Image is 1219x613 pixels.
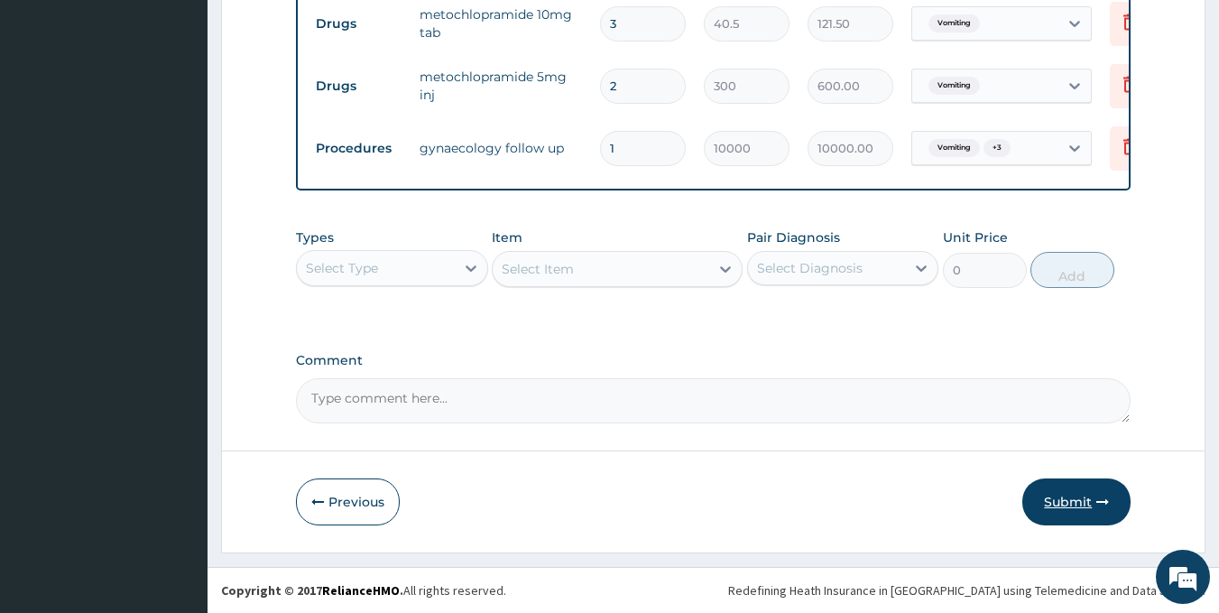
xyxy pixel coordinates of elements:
[928,77,980,95] span: Vomiting
[322,582,400,599] a: RelianceHMO
[306,259,378,277] div: Select Type
[94,101,303,125] div: Chat with us now
[33,90,73,135] img: d_794563401_company_1708531726252_794563401
[411,130,591,166] td: gynaecology follow up
[943,228,1008,246] label: Unit Price
[307,7,411,41] td: Drugs
[9,415,344,478] textarea: Type your message and hit 'Enter'
[105,189,249,371] span: We're online!
[928,139,980,157] span: Vomiting
[296,9,339,52] div: Minimize live chat window
[307,132,411,165] td: Procedures
[928,14,980,33] span: Vomiting
[307,70,411,103] td: Drugs
[492,228,522,246] label: Item
[208,567,1219,613] footer: All rights reserved.
[757,259,863,277] div: Select Diagnosis
[411,59,591,113] td: metochlopramide 5mg inj
[984,139,1011,157] span: + 3
[728,581,1205,599] div: Redefining Heath Insurance in [GEOGRAPHIC_DATA] using Telemedicine and Data Science!
[296,478,400,525] button: Previous
[221,582,403,599] strong: Copyright © 2017 .
[747,228,840,246] label: Pair Diagnosis
[296,353,1131,368] label: Comment
[296,230,334,246] label: Types
[1030,252,1114,288] button: Add
[1022,478,1131,525] button: Submit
